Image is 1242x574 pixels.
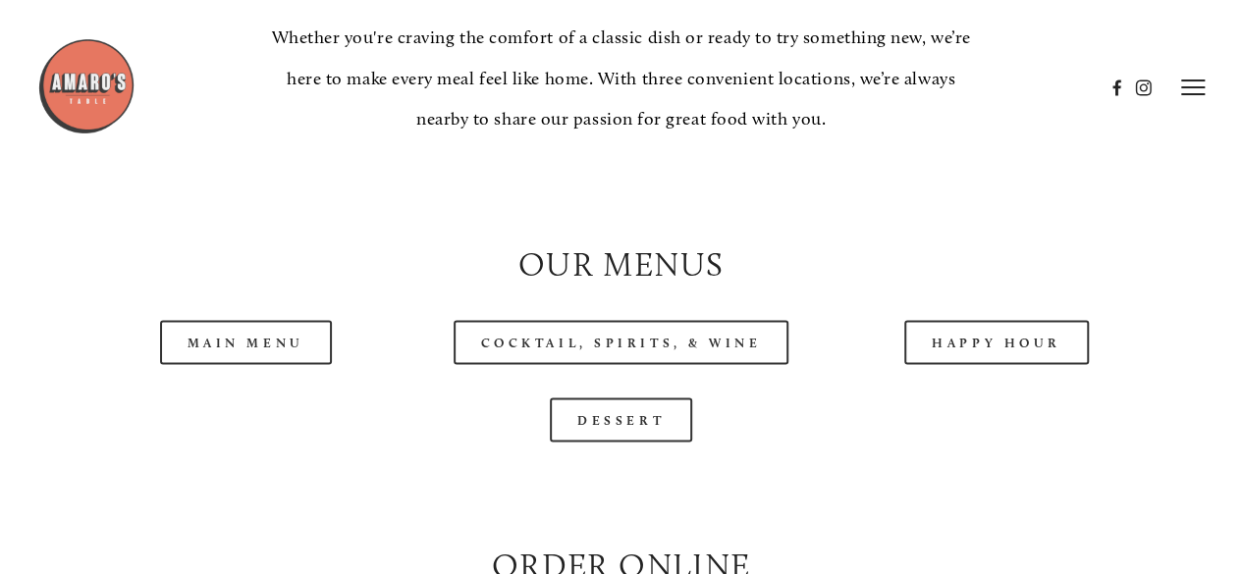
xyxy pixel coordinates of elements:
img: Amaro's Table [37,37,135,135]
a: Happy Hour [904,320,1089,364]
a: Main Menu [160,320,332,364]
a: Dessert [550,397,692,442]
a: Cocktail, Spirits, & Wine [454,320,789,364]
h2: Our Menus [75,240,1167,287]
